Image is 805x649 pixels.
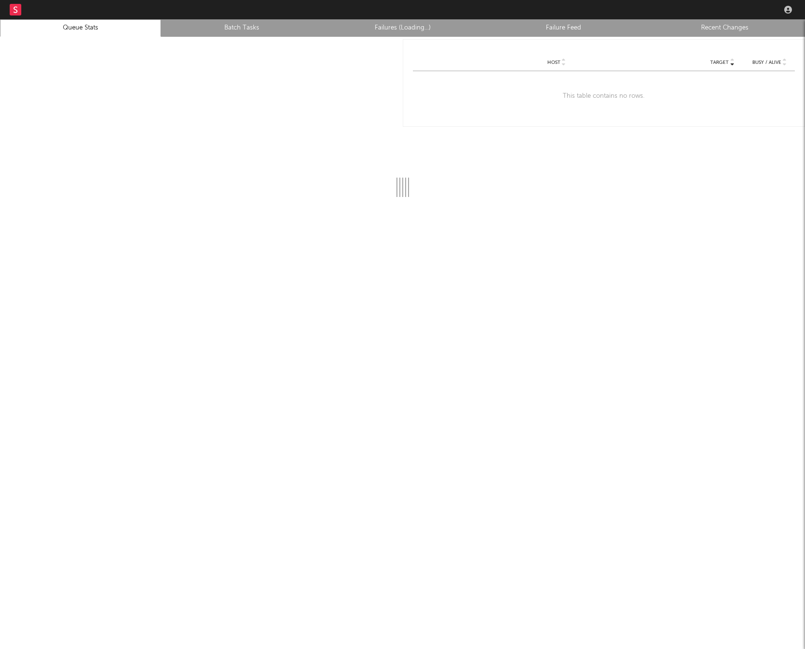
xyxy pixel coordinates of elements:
span: Busy / Alive [752,60,781,65]
div: This table contains no rows. [413,71,795,121]
a: Queue Stats [5,22,156,34]
span: Host [547,60,560,65]
a: Batch Tasks [166,22,317,34]
a: Recent Changes [649,22,800,34]
a: Failure Feed [488,22,639,34]
a: Failures (Loading...) [327,22,478,34]
span: Target [710,60,729,65]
